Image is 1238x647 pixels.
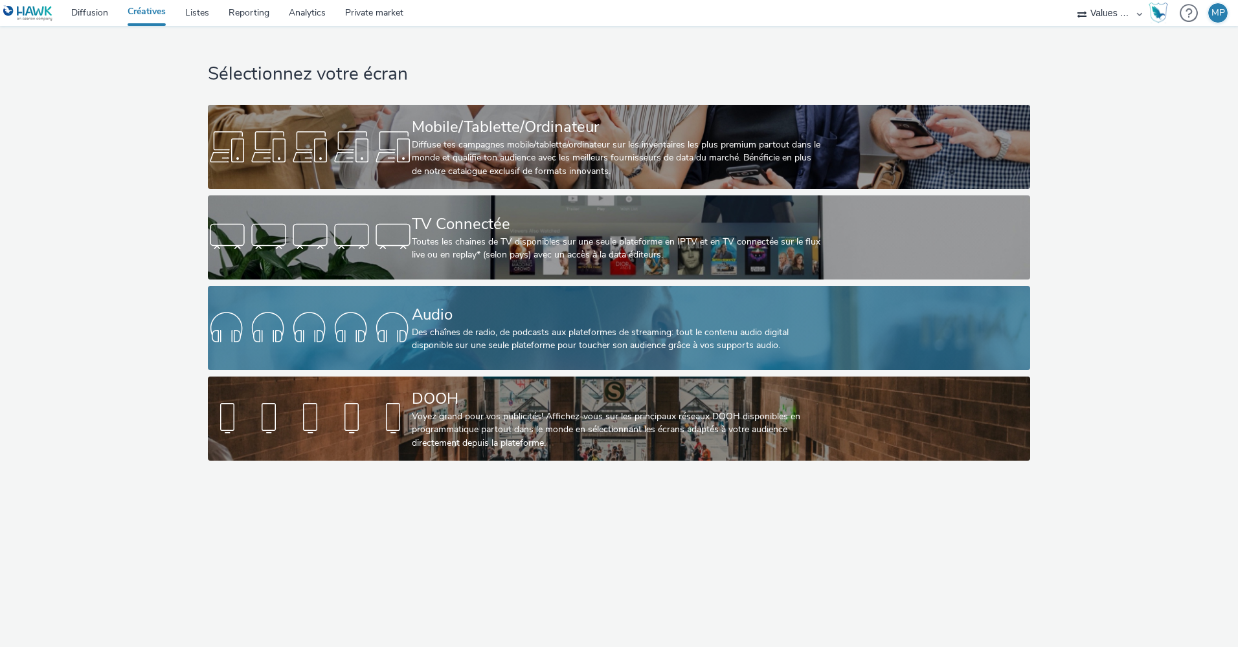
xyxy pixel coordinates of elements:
[412,236,820,262] div: Toutes les chaines de TV disponibles sur une seule plateforme en IPTV et en TV connectée sur le f...
[1149,3,1173,23] a: Hawk Academy
[1149,3,1168,23] img: Hawk Academy
[208,377,1030,461] a: DOOHVoyez grand pour vos publicités! Affichez-vous sur les principaux réseaux DOOH disponibles en...
[412,388,820,410] div: DOOH
[412,303,820,326] div: Audio
[208,195,1030,280] a: TV ConnectéeToutes les chaines de TV disponibles sur une seule plateforme en IPTV et en TV connec...
[3,5,53,21] img: undefined Logo
[412,213,820,236] div: TV Connectée
[412,326,820,353] div: Des chaînes de radio, de podcasts aux plateformes de streaming: tout le contenu audio digital dis...
[1211,3,1225,23] div: MP
[412,138,820,178] div: Diffuse tes campagnes mobile/tablette/ordinateur sur les inventaires les plus premium partout dan...
[412,410,820,450] div: Voyez grand pour vos publicités! Affichez-vous sur les principaux réseaux DOOH disponibles en pro...
[208,105,1030,189] a: Mobile/Tablette/OrdinateurDiffuse tes campagnes mobile/tablette/ordinateur sur les inventaires le...
[208,286,1030,370] a: AudioDes chaînes de radio, de podcasts aux plateformes de streaming: tout le contenu audio digita...
[412,116,820,138] div: Mobile/Tablette/Ordinateur
[208,62,1030,87] h1: Sélectionnez votre écran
